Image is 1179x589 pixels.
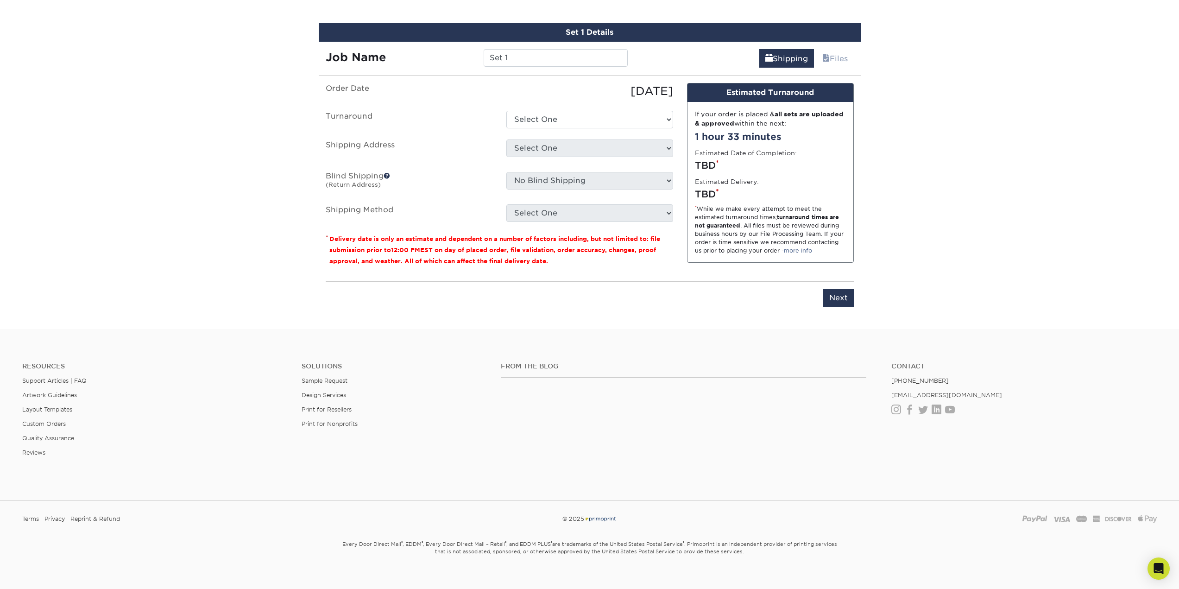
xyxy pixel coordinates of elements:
a: [EMAIL_ADDRESS][DOMAIN_NAME] [891,392,1002,399]
a: Shipping [759,49,814,68]
h4: Resources [22,362,288,370]
sup: ® [551,540,552,545]
div: If your order is placed & within the next: [695,109,846,128]
label: Estimated Date of Completion: [695,148,797,158]
div: Open Intercom Messenger [1147,557,1170,580]
label: Order Date [319,83,499,100]
div: While we make every attempt to meet the estimated turnaround times; . All files must be reviewed ... [695,205,846,255]
span: files [822,54,830,63]
sup: ® [401,540,403,545]
a: Layout Templates [22,406,72,413]
a: more info [784,247,812,254]
h4: From the Blog [501,362,867,370]
sup: ® [422,540,423,545]
small: Every Door Direct Mail , EDDM , Every Door Direct Mail – Retail , and EDDM PLUS are trademarks of... [319,537,861,578]
a: Custom Orders [22,420,66,427]
label: Turnaround [319,111,499,128]
span: 12:00 PM [391,247,420,253]
sup: ® [683,540,684,545]
div: 1 hour 33 minutes [695,130,846,144]
input: Next [823,289,854,307]
span: shipping [765,54,773,63]
label: Blind Shipping [319,172,499,193]
a: Reprint & Refund [70,512,120,526]
a: Files [816,49,854,68]
div: © 2025 [398,512,781,526]
a: Sample Request [302,377,347,384]
h4: Solutions [302,362,487,370]
a: Artwork Guidelines [22,392,77,399]
img: Primoprint [584,515,617,522]
a: Privacy [44,512,65,526]
strong: Job Name [326,51,386,64]
small: (Return Address) [326,181,381,188]
div: [DATE] [499,83,680,100]
div: TBD [695,158,846,172]
a: Print for Resellers [302,406,352,413]
a: Reviews [22,449,45,456]
label: Estimated Delivery: [695,177,759,186]
div: Set 1 Details [319,23,861,42]
sup: ® [505,540,506,545]
a: Terms [22,512,39,526]
a: Quality Assurance [22,435,74,442]
a: Design Services [302,392,346,399]
div: Estimated Turnaround [687,83,853,102]
a: Support Articles | FAQ [22,377,87,384]
small: Delivery date is only an estimate and dependent on a number of factors including, but not limited... [329,235,660,265]
a: Print for Nonprofits [302,420,358,427]
label: Shipping Address [319,139,499,161]
div: TBD [695,187,846,201]
input: Enter a job name [484,49,628,67]
a: Contact [891,362,1157,370]
label: Shipping Method [319,204,499,222]
a: [PHONE_NUMBER] [891,377,949,384]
